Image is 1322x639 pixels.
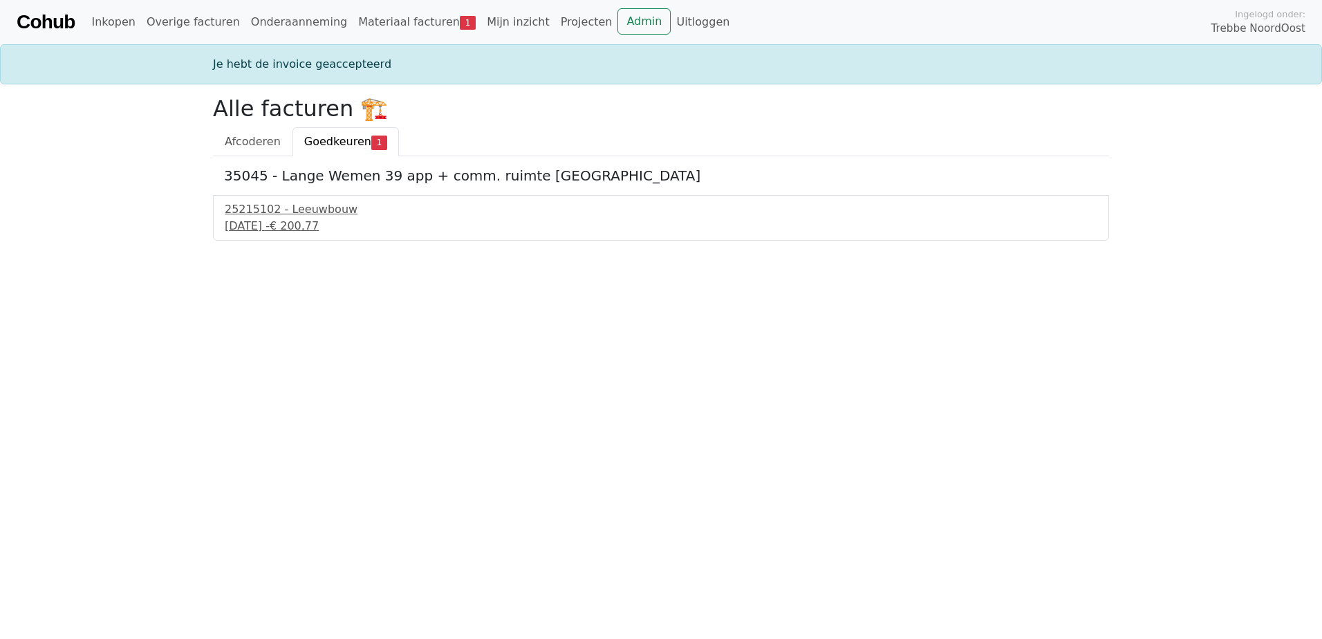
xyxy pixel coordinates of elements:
[1211,21,1305,37] span: Trebbe NoordOost
[671,8,735,36] a: Uitloggen
[292,127,399,156] a: Goedkeuren1
[1235,8,1305,21] span: Ingelogd onder:
[371,136,387,149] span: 1
[555,8,618,36] a: Projecten
[224,167,1098,184] h5: 35045 - Lange Wemen 39 app + comm. ruimte [GEOGRAPHIC_DATA]
[213,95,1109,122] h2: Alle facturen 🏗️
[225,135,281,148] span: Afcoderen
[86,8,140,36] a: Inkopen
[141,8,245,36] a: Overige facturen
[245,8,353,36] a: Onderaanneming
[205,56,1117,73] div: Je hebt de invoice geaccepteerd
[225,218,1097,234] div: [DATE] -
[481,8,555,36] a: Mijn inzicht
[270,219,319,232] span: € 200,77
[617,8,671,35] a: Admin
[225,201,1097,218] div: 25215102 - Leeuwbouw
[213,127,292,156] a: Afcoderen
[225,201,1097,234] a: 25215102 - Leeuwbouw[DATE] -€ 200,77
[17,6,75,39] a: Cohub
[460,16,476,30] span: 1
[353,8,481,36] a: Materiaal facturen1
[304,135,371,148] span: Goedkeuren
